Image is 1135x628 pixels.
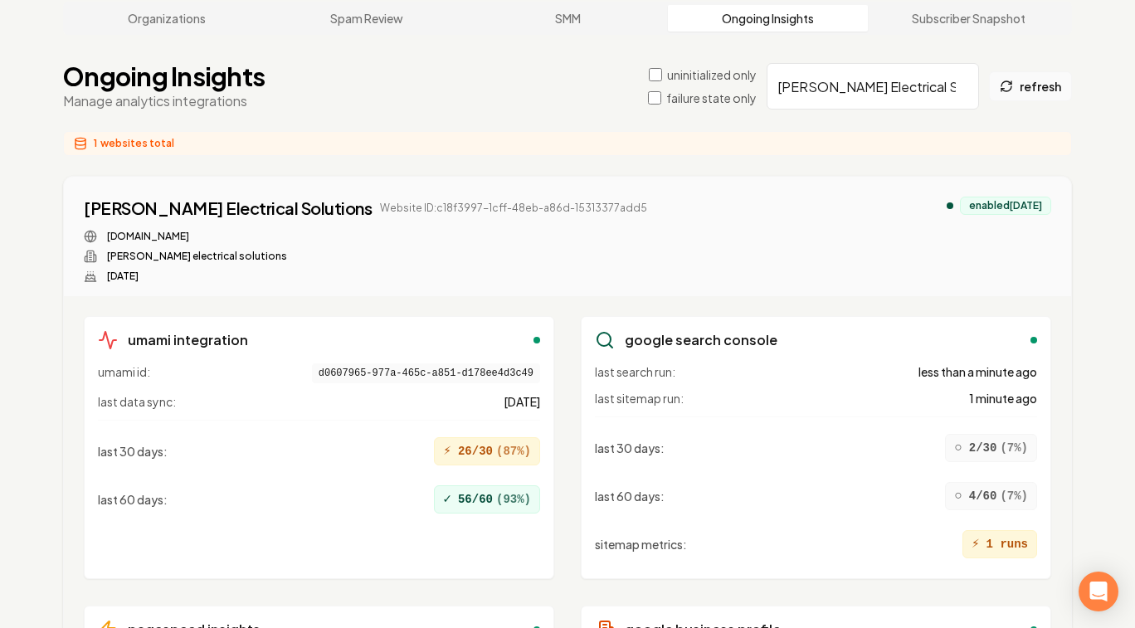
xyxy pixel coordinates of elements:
p: Manage analytics integrations [63,91,265,111]
input: Search by company name or website ID [767,63,979,110]
span: last 30 days : [98,443,168,460]
label: uninitialized only [667,66,757,83]
span: less than a minute ago [918,363,1037,380]
div: Open Intercom Messenger [1079,572,1118,611]
span: ○ [954,438,962,458]
span: last search run: [595,363,675,380]
span: ( 93 %) [496,491,531,508]
span: ( 7 %) [1000,488,1028,504]
span: ⚡ [443,441,451,461]
span: umami id: [98,363,150,383]
span: Website ID: c18f3997-1cff-48eb-a86d-15313377add5 [380,202,647,215]
div: 2/30 [945,434,1037,462]
a: SMM [467,5,668,32]
span: ( 7 %) [1000,440,1028,456]
a: Subscriber Snapshot [868,5,1069,32]
h3: umami integration [128,330,248,350]
span: d0607965-977a-465c-a851-d178ee4d3c49 [312,363,540,383]
span: last 60 days : [98,491,168,508]
div: analytics enabled [947,202,953,209]
span: [DATE] [504,393,540,410]
a: [DOMAIN_NAME] [107,230,189,243]
div: 56/60 [434,485,540,514]
div: 26/30 [434,437,540,465]
span: last 30 days : [595,440,665,456]
span: ⚡ [972,534,980,554]
div: enabled [1030,337,1037,343]
div: enabled [DATE] [960,197,1051,215]
span: 1 minute ago [969,390,1037,406]
span: sitemap metrics : [595,536,687,553]
span: websites total [100,137,174,150]
div: Website [84,230,647,243]
h3: google search console [625,330,777,350]
span: last 60 days : [595,488,665,504]
a: Organizations [66,5,267,32]
a: Spam Review [267,5,468,32]
h1: Ongoing Insights [63,61,265,91]
span: ( 87 %) [496,443,531,460]
div: 1 runs [962,530,1037,558]
span: 1 [94,137,97,150]
a: Ongoing Insights [668,5,869,32]
span: last data sync: [98,393,176,410]
a: [PERSON_NAME] Electrical Solutions [84,197,372,220]
div: 4/60 [945,482,1037,510]
div: enabled [533,337,540,343]
span: last sitemap run: [595,390,684,406]
span: ○ [954,486,962,506]
button: refresh [989,71,1072,101]
label: failure state only [666,90,757,106]
span: ✓ [443,489,451,509]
